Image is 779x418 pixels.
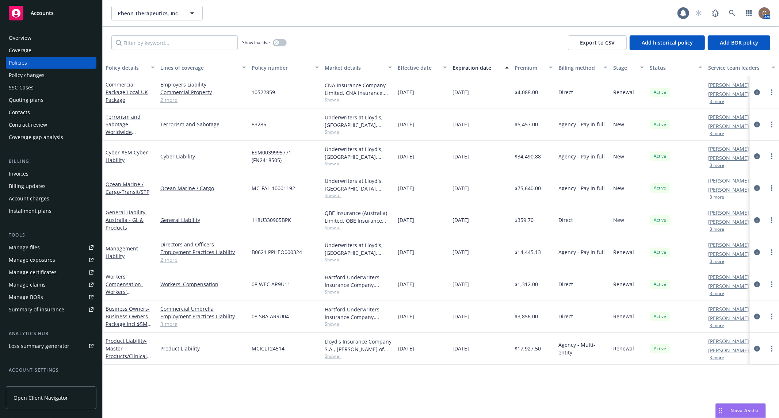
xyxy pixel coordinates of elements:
a: more [767,344,776,353]
div: Manage exposures [9,254,55,266]
span: New [613,216,624,224]
span: Active [653,121,667,128]
div: Stage [613,64,636,72]
a: [PERSON_NAME] [708,250,749,258]
span: [DATE] [398,216,414,224]
a: Policies [6,57,96,69]
span: - Transit/STP [120,188,149,195]
div: Expiration date [452,64,501,72]
span: [DATE] [398,280,414,288]
a: Terrorism and Sabotage [160,120,246,128]
button: Billing method [555,59,610,76]
a: Account charges [6,193,96,204]
span: [DATE] [452,280,469,288]
div: Lloyd's Insurance Company S.A., [PERSON_NAME] of London, Clinical Trials Insurance Services Limit... [325,338,392,353]
a: circleInformation [753,312,761,321]
span: Active [653,345,667,352]
div: Manage certificates [9,266,57,278]
div: CNA Insurance Company Limited, CNA Insurance, Towergate Insurance Brokers [325,81,392,97]
a: Ocean Marine / Cargo [106,181,149,195]
a: circleInformation [753,152,761,161]
a: Employers Liability [160,81,246,88]
span: $359.70 [515,216,534,224]
span: [DATE] [398,153,414,160]
a: [PERSON_NAME] [708,145,749,153]
div: Manage BORs [9,291,43,303]
span: 10522859 [252,88,275,96]
a: [PERSON_NAME] [708,209,749,216]
input: Filter by keyword... [111,35,238,50]
a: circleInformation [753,120,761,129]
a: [PERSON_NAME] [708,218,749,226]
div: Service team [9,377,40,388]
div: Coverage [9,45,31,56]
span: B0621 PPHEO000324 [252,248,302,256]
span: 08 SBA AR9U04 [252,312,289,320]
span: $5,457.00 [515,120,538,128]
span: Show all [325,192,392,199]
span: Direct [558,280,573,288]
a: Management Liability [106,245,138,260]
div: Billing method [558,64,599,72]
div: Manage claims [9,279,46,291]
a: Employment Practices Liability [160,248,246,256]
a: more [767,120,776,129]
a: circleInformation [753,248,761,257]
span: Show all [325,321,392,327]
a: circleInformation [753,88,761,97]
span: $4,088.00 [515,88,538,96]
span: [DATE] [452,120,469,128]
a: Manage BORs [6,291,96,303]
a: more [767,312,776,321]
a: Employment Practices Liability [160,312,246,320]
a: [PERSON_NAME] [708,90,749,98]
span: Show all [325,225,392,231]
a: Summary of insurance [6,304,96,315]
span: 83285 [252,120,266,128]
span: Renewal [613,248,634,256]
div: QBE Insurance (Australia) Limited, QBE Insurance Group [325,209,392,225]
span: [DATE] [398,184,414,192]
span: [DATE] [452,88,469,96]
div: Overview [9,32,31,44]
button: Export to CSV [568,35,627,50]
a: more [767,248,776,257]
button: 3 more [710,323,724,328]
a: General Liability [160,216,246,224]
span: Agency - Multi-entity [558,341,607,356]
span: $75,640.00 [515,184,541,192]
a: Report a Bug [708,6,723,20]
div: Service team leaders [708,64,767,72]
div: Hartford Underwriters Insurance Company, Hartford Insurance Group [325,273,392,289]
span: [DATE] [398,345,414,352]
div: Drag to move [716,404,725,418]
span: Agency - Pay in full [558,153,605,160]
span: [DATE] [398,248,414,256]
div: Hartford Underwriters Insurance Company, Hartford Insurance Group [325,306,392,321]
button: Nova Assist [715,403,766,418]
a: Business Owners [106,305,150,335]
div: Policy details [106,64,146,72]
span: Show all [325,129,392,135]
a: Manage exposures [6,254,96,266]
div: Policy changes [9,69,45,81]
a: SSC Cases [6,82,96,93]
span: Add historical policy [642,39,693,46]
span: Add BOR policy [720,39,758,46]
div: Invoices [9,168,28,180]
button: 3 more [710,291,724,296]
span: Nova Assist [731,407,760,414]
span: [DATE] [452,153,469,160]
button: Add historical policy [630,35,705,50]
span: $17,927.50 [515,345,541,352]
a: Invoices [6,168,96,180]
button: Stage [610,59,647,76]
span: - $5M Cyber Liability [106,149,148,164]
span: Pheon Therapeutics, Inc. [118,9,181,17]
span: Direct [558,312,573,320]
a: circleInformation [753,344,761,353]
span: $34,490.88 [515,153,541,160]
span: Renewal [613,312,634,320]
span: Export to CSV [580,39,615,46]
span: [DATE] [452,184,469,192]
